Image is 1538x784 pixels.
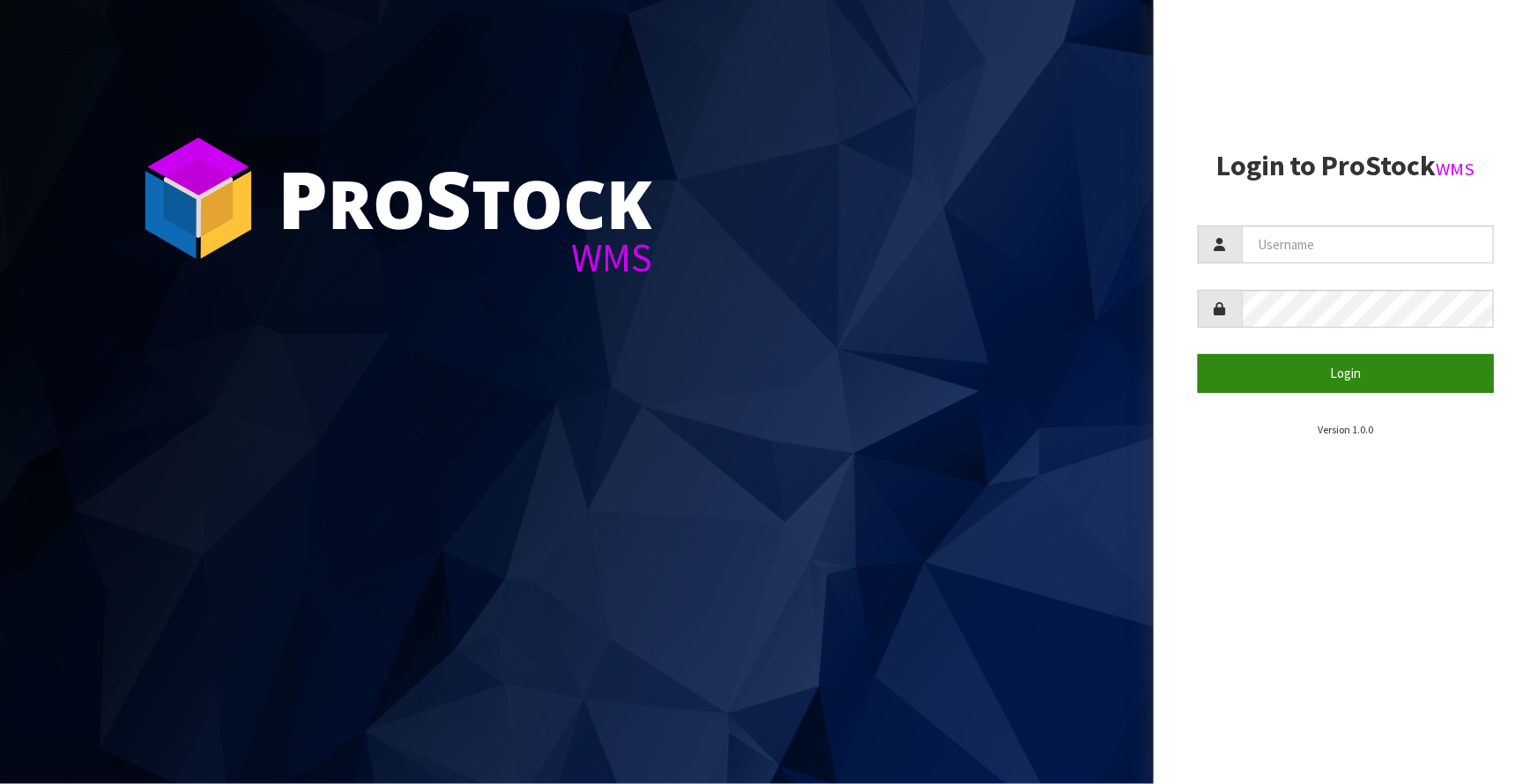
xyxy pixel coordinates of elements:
span: P [278,144,328,252]
img: ProStock Cube [132,132,264,264]
small: Version 1.0.0 [1318,423,1373,436]
button: Login [1198,354,1494,392]
h2: Login to ProStock [1198,151,1494,181]
div: WMS [278,238,652,277]
input: Username [1242,226,1494,263]
span: S [426,144,472,252]
div: ro tock [278,159,652,238]
small: WMS [1437,158,1475,181]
